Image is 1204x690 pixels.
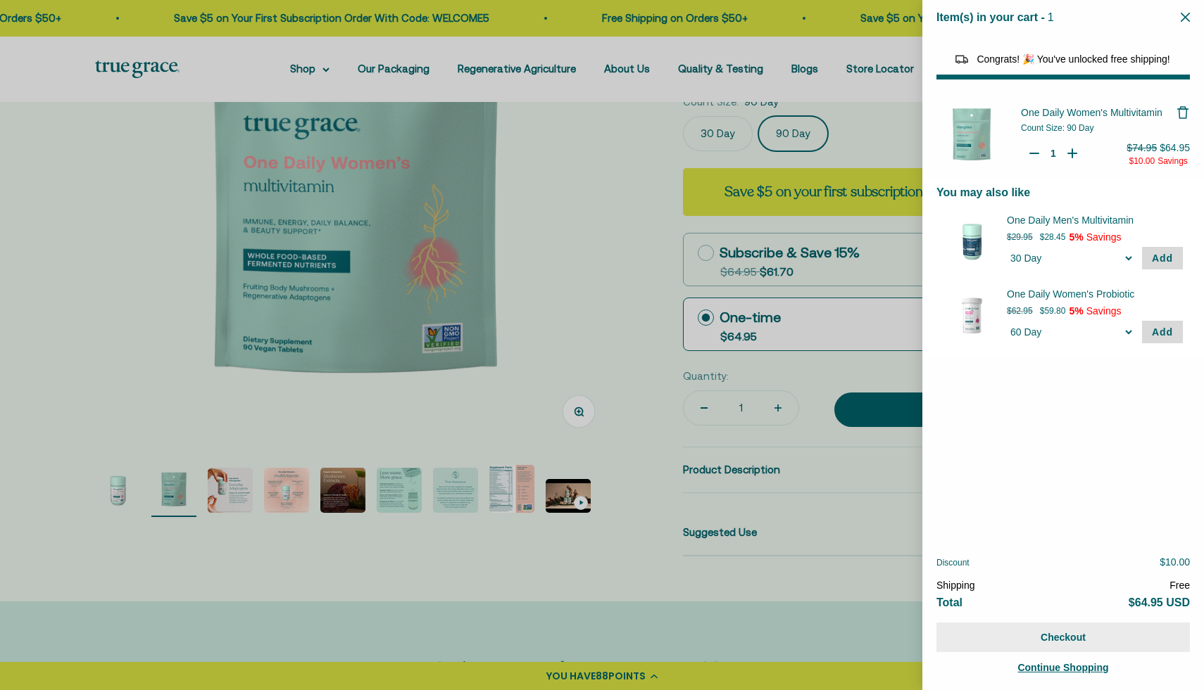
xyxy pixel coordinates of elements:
[1017,662,1108,673] span: Continue Shopping
[953,51,970,68] img: Reward bar icon image
[1021,123,1093,133] span: Count Size: 90 Day
[1152,253,1173,264] span: Add
[1007,287,1183,301] div: One Daily Women's Probiotic
[1069,305,1083,317] span: 5%
[1160,556,1190,568] span: $10.00
[1040,304,1066,318] p: $59.80
[1127,142,1157,153] span: $74.95
[936,659,1190,676] a: Continue Shopping
[1129,156,1155,166] span: $10.00
[943,287,1000,343] img: 60 Day
[1152,326,1173,338] span: Add
[1007,287,1165,301] span: One Daily Women's Probiotic
[936,101,1007,171] img: One Daily Women&#39;s Multivitamin - 90 Day
[1142,247,1183,269] button: Add
[1086,231,1122,243] span: Savings
[936,596,962,608] span: Total
[1129,596,1190,608] span: $64.95 USD
[1040,230,1066,244] p: $28.45
[936,558,970,568] span: Discount
[1086,305,1122,317] span: Savings
[936,11,1045,23] span: Item(s) in your cart -
[1048,11,1054,23] span: 1
[936,580,975,591] span: Shipping
[1069,231,1083,243] span: 5%
[1142,321,1183,343] button: Add
[1176,106,1190,120] button: Remove One Daily Women's Multivitamin
[1007,213,1183,227] div: One Daily Men's Multivitamin
[1169,580,1190,591] span: Free
[1007,230,1033,244] p: $29.95
[943,213,1000,269] img: 30 Day
[1046,146,1060,160] input: Quantity for One Daily Women's Multivitamin
[1160,142,1190,153] span: $64.95
[936,622,1190,652] button: Checkout
[977,53,1169,65] span: Congrats! 🎉 You've unlocked free shipping!
[1021,106,1176,120] a: One Daily Women's Multivitamin
[1007,304,1033,318] p: $62.95
[936,186,1030,198] span: You may also like
[1181,11,1190,24] button: Close
[1007,213,1165,227] span: One Daily Men's Multivitamin
[1021,107,1162,118] span: One Daily Women's Multivitamin
[1158,156,1188,166] span: Savings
